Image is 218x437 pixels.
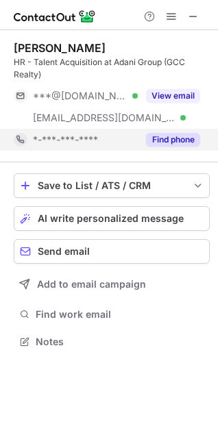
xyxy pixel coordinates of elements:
[38,213,184,224] span: AI write personalized message
[33,112,175,124] span: [EMAIL_ADDRESS][DOMAIN_NAME]
[36,336,204,348] span: Notes
[36,308,204,321] span: Find work email
[14,305,210,324] button: Find work email
[14,332,210,351] button: Notes
[14,41,106,55] div: [PERSON_NAME]
[14,239,210,264] button: Send email
[37,279,146,290] span: Add to email campaign
[14,8,96,25] img: ContactOut v5.3.10
[14,206,210,231] button: AI write personalized message
[14,173,210,198] button: save-profile-one-click
[38,180,186,191] div: Save to List / ATS / CRM
[14,272,210,297] button: Add to email campaign
[146,133,200,147] button: Reveal Button
[38,246,90,257] span: Send email
[14,56,210,81] div: HR - Talent Acquisition at Adani Group (GCC Realty)
[146,89,200,103] button: Reveal Button
[33,90,128,102] span: ***@[DOMAIN_NAME]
